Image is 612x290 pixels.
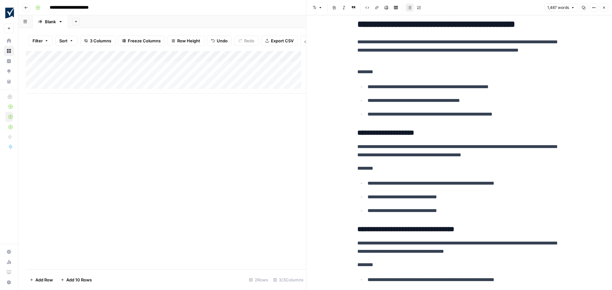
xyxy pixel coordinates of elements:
[544,4,578,12] button: 1,487 words
[4,36,14,46] a: Home
[28,36,53,46] button: Filter
[59,38,68,44] span: Sort
[4,76,14,87] a: Your Data
[128,38,161,44] span: Freeze Columns
[217,38,228,44] span: Undo
[80,36,115,46] button: 3 Columns
[246,275,271,285] div: 2 Rows
[547,5,569,11] span: 1,487 words
[33,15,68,28] a: Blank
[4,7,15,19] img: Smartsheet Logo
[261,36,298,46] button: Export CSV
[57,275,96,285] button: Add 10 Rows
[4,46,14,56] a: Browse
[4,267,14,277] a: Learning Hub
[118,36,165,46] button: Freeze Columns
[4,277,14,287] button: Help + Support
[4,247,14,257] a: Settings
[55,36,77,46] button: Sort
[4,56,14,66] a: Insights
[271,275,306,285] div: 3/3 Columns
[26,275,57,285] button: Add Row
[45,18,56,25] div: Blank
[4,257,14,267] a: Usage
[35,277,53,283] span: Add Row
[234,36,259,46] button: Redo
[177,38,200,44] span: Row Height
[4,66,14,76] a: Opportunities
[33,38,43,44] span: Filter
[207,36,232,46] button: Undo
[167,36,204,46] button: Row Height
[244,38,254,44] span: Redo
[66,277,92,283] span: Add 10 Rows
[4,5,14,21] button: Workspace: Smartsheet
[271,38,294,44] span: Export CSV
[90,38,111,44] span: 3 Columns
